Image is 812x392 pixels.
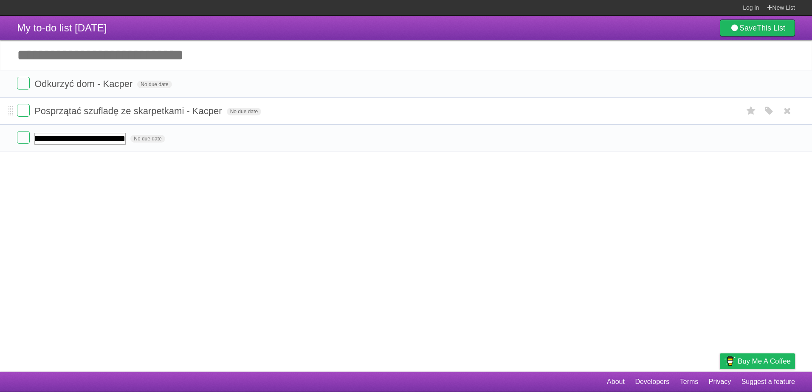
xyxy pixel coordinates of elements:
b: This List [757,24,785,32]
img: Buy me a coffee [724,354,736,368]
label: Star task [743,104,759,118]
a: Suggest a feature [742,374,795,390]
a: Buy me a coffee [720,353,795,369]
label: Done [17,104,30,117]
a: About [607,374,625,390]
label: Star task [743,77,759,91]
a: Privacy [709,374,731,390]
span: No due date [130,135,165,143]
span: Posprzątać szufladę ze skarpetkami - Kacper [34,106,224,116]
label: Done [17,131,30,144]
span: Buy me a coffee [738,354,791,369]
a: Terms [680,374,699,390]
label: Star task [743,131,759,145]
span: My to-do list [DATE] [17,22,107,34]
span: No due date [137,81,172,88]
a: Developers [635,374,669,390]
span: No due date [227,108,261,115]
label: Done [17,77,30,90]
span: Odkurzyć dom - Kacper [34,78,135,89]
a: SaveThis List [720,20,795,36]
